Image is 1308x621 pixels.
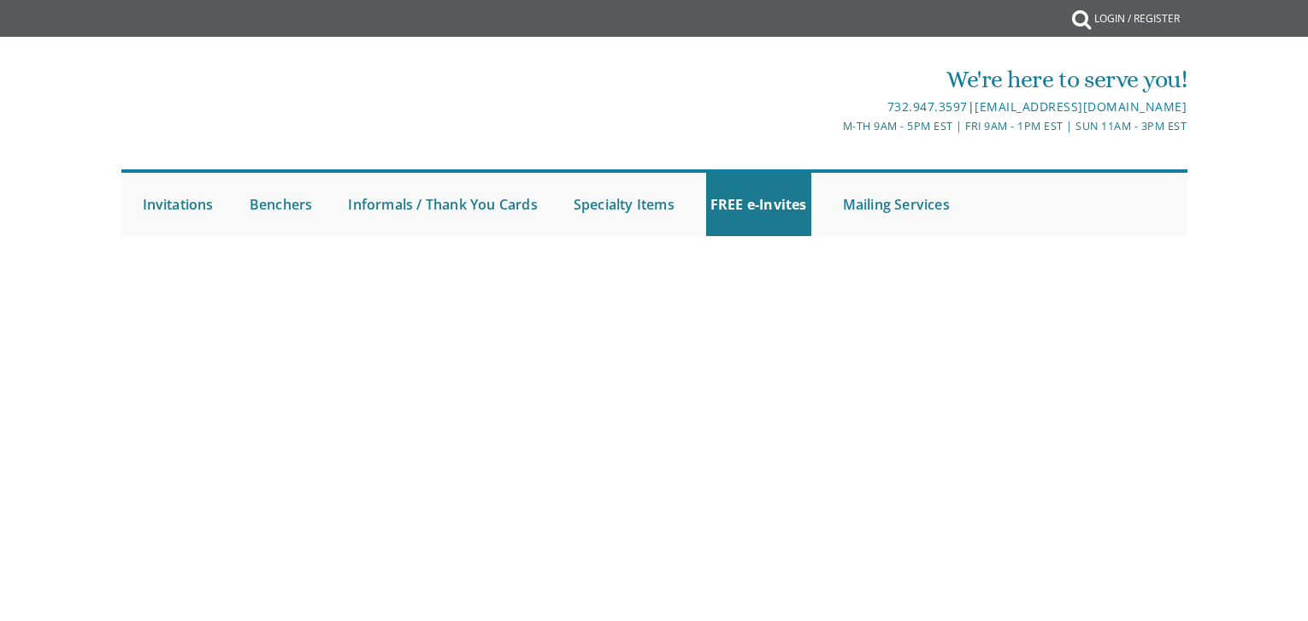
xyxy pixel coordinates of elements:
[138,173,218,236] a: Invitations
[477,97,1187,117] div: |
[975,98,1187,115] a: [EMAIL_ADDRESS][DOMAIN_NAME]
[477,117,1187,135] div: M-Th 9am - 5pm EST | Fri 9am - 1pm EST | Sun 11am - 3pm EST
[839,173,954,236] a: Mailing Services
[477,62,1187,97] div: We're here to serve you!
[245,173,317,236] a: Benchers
[344,173,541,236] a: Informals / Thank You Cards
[887,98,968,115] a: 732.947.3597
[569,173,679,236] a: Specialty Items
[706,173,811,236] a: FREE e-Invites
